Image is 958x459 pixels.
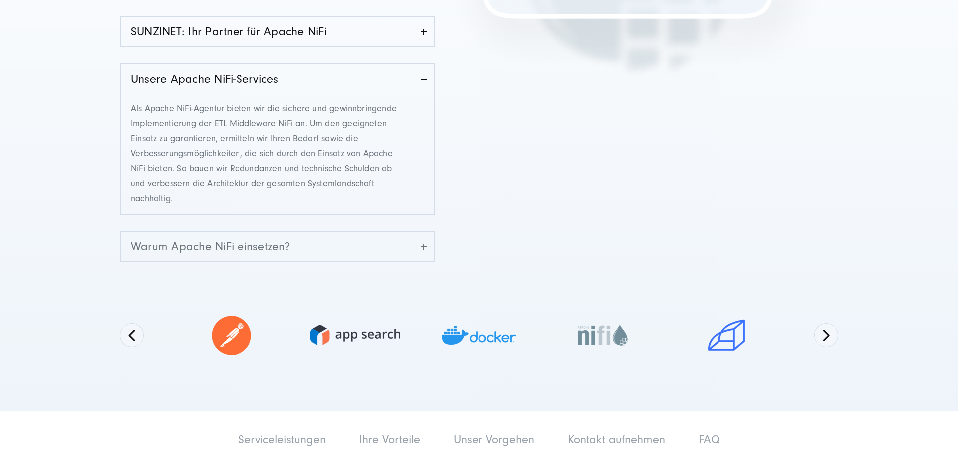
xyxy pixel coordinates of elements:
[120,323,144,347] button: Previous
[454,433,534,446] a: Unser Vorgehen
[121,232,434,261] a: Warum Apache NiFi einsetzen?
[182,305,281,365] img: postman logo - Ihr fachinformatiker für systemintegration - Digitalagentur SUNZINET-PhotoRoom.png...
[568,433,665,446] a: Kontakt aufnehmen
[121,17,434,46] a: SUNZINET: Ihr Partner für Apache NiFi
[699,433,720,446] a: FAQ
[677,305,776,366] img: roll bar logo - ihr fachinformatiker für systemintegration - Digitalagentur SUNZINET-PhotoRoom.pn...
[239,433,326,446] a: Serviceleistungen
[121,64,434,94] a: Unsere Apache NiFi-Services
[131,101,402,206] div: Als Apache NiFi-Agentur bieten wir die sichere und gewinnbringende Implementierung der ETL Middle...
[430,323,528,348] img: Docker - Digitalagentur für individual software entwicklung SUNZINET
[814,323,838,347] button: Next
[359,433,420,446] a: Ihre Vorteile
[553,315,652,356] img: Apache Nifi - Ihr fachinformatiker für systemintegration SUNZINET
[306,324,405,346] img: app-search-elasticsearch-agentur-PhotoRoom.png-PhotoRoom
